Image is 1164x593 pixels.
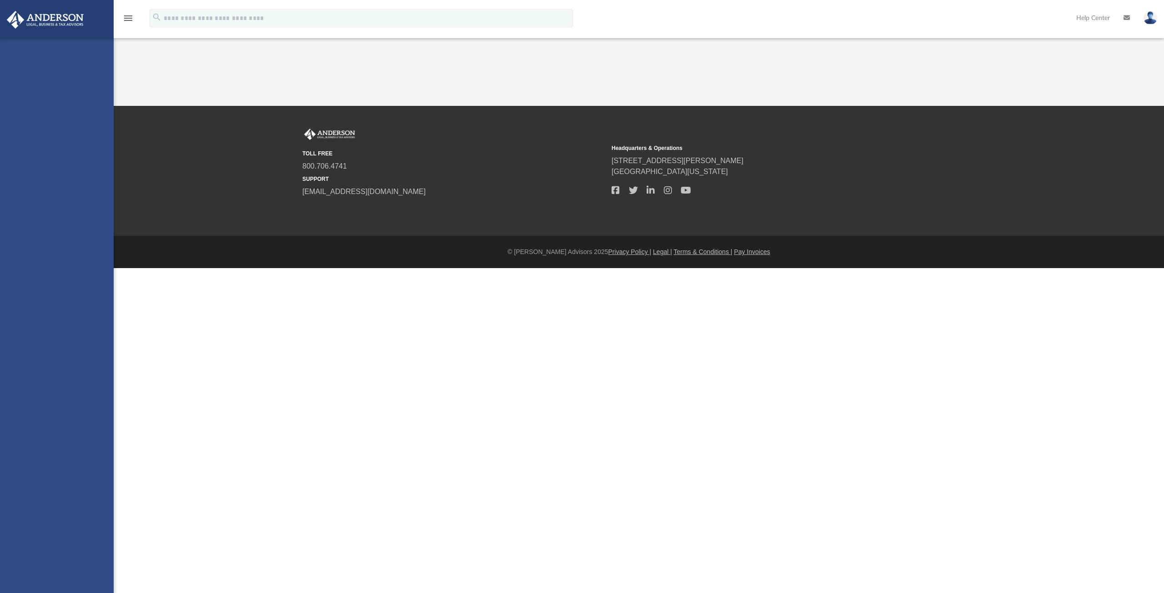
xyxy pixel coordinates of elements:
a: Legal | [653,248,672,255]
a: 800.706.4741 [302,162,347,170]
a: Privacy Policy | [608,248,652,255]
img: User Pic [1144,11,1157,25]
a: [GEOGRAPHIC_DATA][US_STATE] [612,168,728,175]
a: Pay Invoices [734,248,770,255]
a: Terms & Conditions | [674,248,733,255]
img: Anderson Advisors Platinum Portal [302,129,357,140]
a: [EMAIL_ADDRESS][DOMAIN_NAME] [302,188,426,195]
small: SUPPORT [302,175,605,183]
a: menu [123,17,134,24]
small: TOLL FREE [302,149,605,158]
small: Headquarters & Operations [612,144,914,152]
img: Anderson Advisors Platinum Portal [4,11,86,29]
div: © [PERSON_NAME] Advisors 2025 [114,247,1164,257]
a: [STREET_ADDRESS][PERSON_NAME] [612,157,743,164]
i: menu [123,13,134,24]
i: search [152,12,162,22]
